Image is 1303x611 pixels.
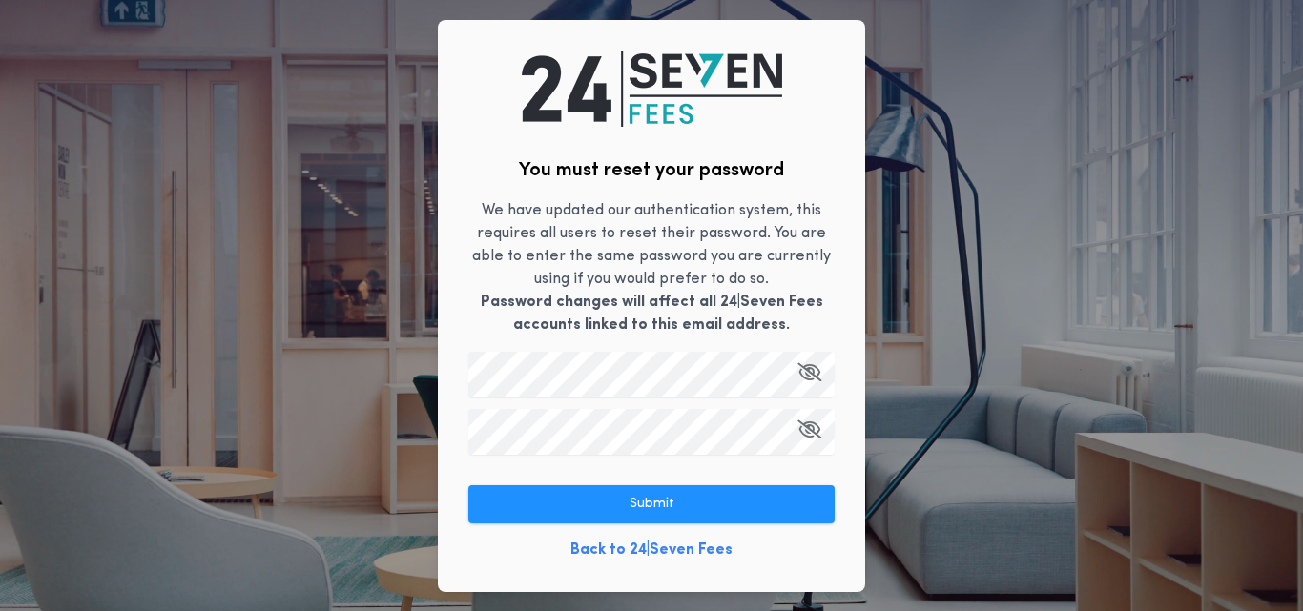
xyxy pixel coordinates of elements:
p: We have updated our authentication system, this requires all users to reset their password. You a... [468,199,835,336]
a: Back to 24|Seven Fees [570,539,733,561]
b: Password changes will affect all 24|Seven Fees accounts linked to this email address. [481,295,823,333]
h2: You must reset your password [519,157,784,184]
button: Submit [468,485,835,523]
img: logo [522,51,782,127]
